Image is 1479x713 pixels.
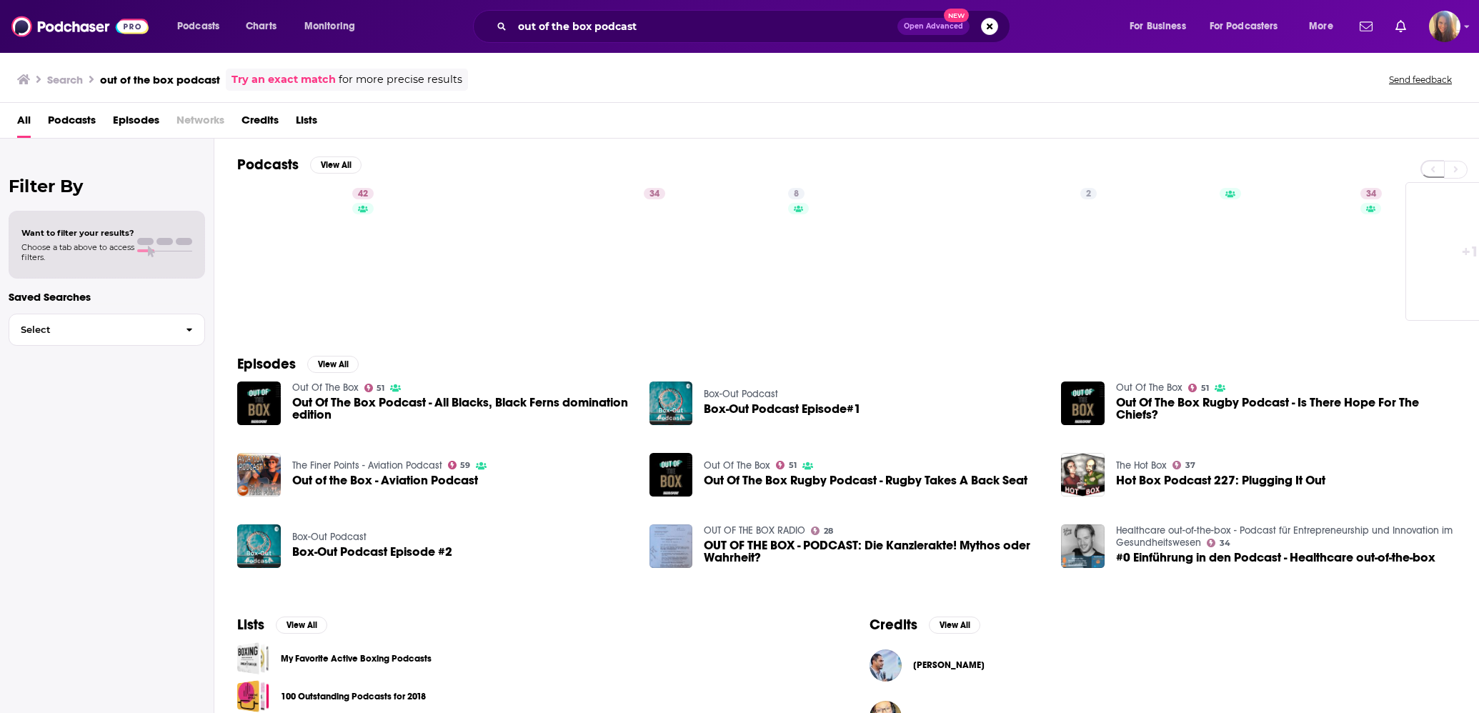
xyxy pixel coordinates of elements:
[1360,188,1382,199] a: 34
[644,188,665,199] a: 34
[237,156,299,174] h2: Podcasts
[704,539,1044,564] a: OUT OF THE BOX - PODCAST: Die Kanzlerakte! Mythos oder Wahrheit?
[1354,14,1378,39] a: Show notifications dropdown
[512,15,897,38] input: Search podcasts, credits, & more...
[17,109,31,138] a: All
[237,616,264,634] h2: Lists
[281,651,432,667] a: My Favorite Active Boxing Podcasts
[294,15,374,38] button: open menu
[794,187,799,201] span: 8
[913,659,985,671] a: Jonathon Button
[9,290,205,304] p: Saved Searches
[1116,397,1456,421] a: Out Of The Box Rugby Podcast - Is There Hope For The Chiefs?
[1116,524,1453,549] a: Healthcare out-of-the-box - Podcast für Entrepreneurship und Innovation im Gesundheitswesen
[649,453,693,497] a: Out Of The Box Rugby Podcast - Rugby Takes A Back Seat
[292,397,632,421] a: Out Of The Box Podcast - All Blacks, Black Ferns domination edition
[364,384,385,392] a: 51
[246,16,277,36] span: Charts
[704,524,805,537] a: OUT OF THE BOX RADIO
[704,459,770,472] a: Out Of The Box
[789,462,797,469] span: 51
[236,15,285,38] a: Charts
[237,680,269,712] span: 100 Outstanding Podcasts for 2018
[1210,16,1278,36] span: For Podcasters
[11,13,149,40] img: Podchaser - Follow, Share and Rate Podcasts
[241,109,279,138] a: Credits
[1200,15,1299,38] button: open menu
[1116,552,1435,564] a: #0 Einführung in den Podcast - Healthcare out-of-the-box
[704,388,778,400] a: Box-Out Podcast
[377,385,384,392] span: 51
[1220,540,1230,547] span: 34
[487,10,1024,43] div: Search podcasts, credits, & more...
[21,242,134,262] span: Choose a tab above to access filters.
[460,462,470,469] span: 59
[21,228,134,238] span: Want to filter your results?
[704,403,861,415] a: Box-Out Podcast Episode#1
[276,617,327,634] button: View All
[897,18,970,35] button: Open AdvancedNew
[48,109,96,138] a: Podcasts
[1188,384,1209,392] a: 51
[231,71,336,88] a: Try an exact match
[870,642,1456,688] button: Jonathon ButtonJonathon Button
[1086,187,1091,201] span: 2
[176,109,224,138] span: Networks
[237,382,281,425] img: Out Of The Box Podcast - All Blacks, Black Ferns domination edition
[292,474,478,487] span: Out of the Box - Aviation Podcast
[811,527,833,535] a: 28
[1429,11,1460,42] span: Logged in as AHartman333
[1201,385,1209,392] span: 51
[1185,462,1195,469] span: 37
[1385,74,1456,86] button: Send feedback
[307,356,359,373] button: View All
[281,689,426,704] a: 100 Outstanding Podcasts for 2018
[824,528,833,534] span: 28
[339,71,462,88] span: for more precise results
[788,188,805,199] a: 8
[237,453,281,497] img: Out of the Box - Aviation Podcast
[1061,524,1105,568] img: #0 Einführung in den Podcast - Healthcare out-of-the-box
[292,546,452,558] a: Box-Out Podcast Episode #2
[113,109,159,138] a: Episodes
[9,314,205,346] button: Select
[1116,474,1325,487] a: Hot Box Podcast 227: Plugging It Out
[870,616,917,634] h2: Credits
[237,355,296,373] h2: Episodes
[292,382,359,394] a: Out Of The Box
[1390,14,1412,39] a: Show notifications dropdown
[929,617,980,634] button: View All
[167,15,238,38] button: open menu
[244,182,383,321] a: 42
[704,474,1027,487] a: Out Of The Box Rugby Podcast - Rugby Takes A Back Seat
[237,642,269,674] a: My Favorite Active Boxing Podcasts
[304,16,355,36] span: Monitoring
[1061,382,1105,425] img: Out Of The Box Rugby Podcast - Is There Hope For The Chiefs?
[296,109,317,138] span: Lists
[1130,16,1186,36] span: For Business
[904,23,963,30] span: Open Advanced
[310,156,362,174] button: View All
[292,531,367,543] a: Box-Out Podcast
[913,659,985,671] span: [PERSON_NAME]
[1172,461,1195,469] a: 37
[649,524,693,568] img: OUT OF THE BOX - PODCAST: Die Kanzlerakte! Mythos oder Wahrheit?
[1116,459,1167,472] a: The Hot Box
[1253,182,1391,321] a: 34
